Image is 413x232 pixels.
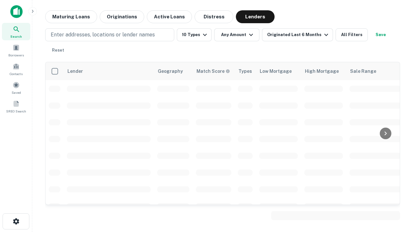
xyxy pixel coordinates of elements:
a: Saved [2,79,30,96]
button: 10 Types [177,28,212,41]
div: Capitalize uses an advanced AI algorithm to match your search with the best lender. The match sco... [196,68,230,75]
div: Low Mortgage [260,67,292,75]
a: Borrowers [2,42,30,59]
div: Types [238,67,252,75]
th: Low Mortgage [256,62,301,80]
p: Enter addresses, locations or lender names [51,31,155,39]
a: Search [2,23,30,40]
span: Search [10,34,22,39]
span: Contacts [10,71,23,76]
button: Any Amount [214,28,259,41]
button: Enter addresses, locations or lender names [45,28,174,41]
span: Borrowers [8,53,24,58]
span: Saved [12,90,21,95]
div: Geography [158,67,183,75]
div: High Mortgage [305,67,339,75]
button: Maturing Loans [45,10,97,23]
button: Save your search to get updates of matches that match your search criteria. [370,28,391,41]
a: Contacts [2,60,30,78]
th: High Mortgage [301,62,346,80]
div: Sale Range [350,67,376,75]
span: SREO Search [6,109,26,114]
div: Originated Last 6 Months [267,31,330,39]
h6: Match Score [196,68,229,75]
iframe: Chat Widget [381,160,413,191]
th: Sale Range [346,62,404,80]
button: Active Loans [147,10,192,23]
button: Originated Last 6 Months [262,28,333,41]
th: Lender [64,62,154,80]
th: Geography [154,62,193,80]
button: All Filters [336,28,368,41]
button: Originations [100,10,144,23]
th: Types [235,62,256,80]
button: Reset [48,44,68,57]
button: Distress [195,10,233,23]
div: Lender [67,67,83,75]
img: capitalize-icon.png [10,5,23,18]
th: Capitalize uses an advanced AI algorithm to match your search with the best lender. The match sco... [193,62,235,80]
button: Lenders [236,10,275,23]
a: SREO Search [2,98,30,115]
